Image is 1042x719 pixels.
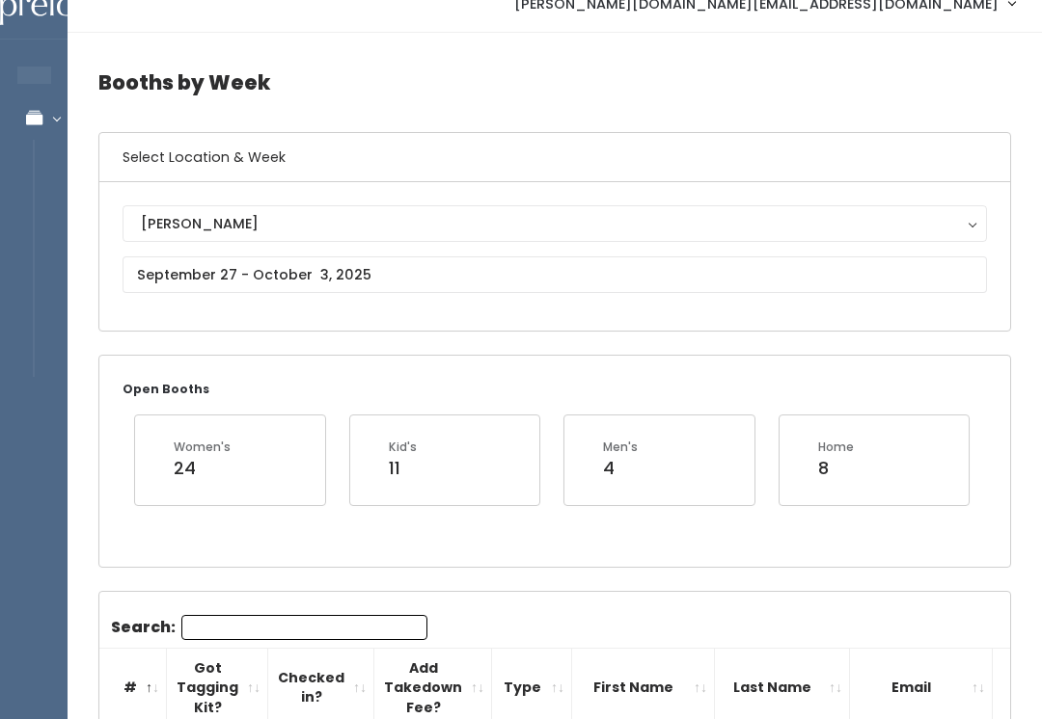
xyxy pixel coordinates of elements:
input: Search: [181,615,427,640]
div: 24 [174,456,231,481]
h4: Booths by Week [98,56,1011,109]
small: Open Booths [123,381,209,397]
h6: Select Location & Week [99,133,1010,182]
div: 4 [603,456,638,481]
div: Men's [603,439,638,456]
div: 8 [818,456,854,481]
div: Women's [174,439,231,456]
div: Kid's [389,439,417,456]
button: [PERSON_NAME] [123,205,987,242]
div: Home [818,439,854,456]
div: 11 [389,456,417,481]
input: September 27 - October 3, 2025 [123,256,987,293]
div: [PERSON_NAME] [141,213,969,234]
label: Search: [111,615,427,640]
